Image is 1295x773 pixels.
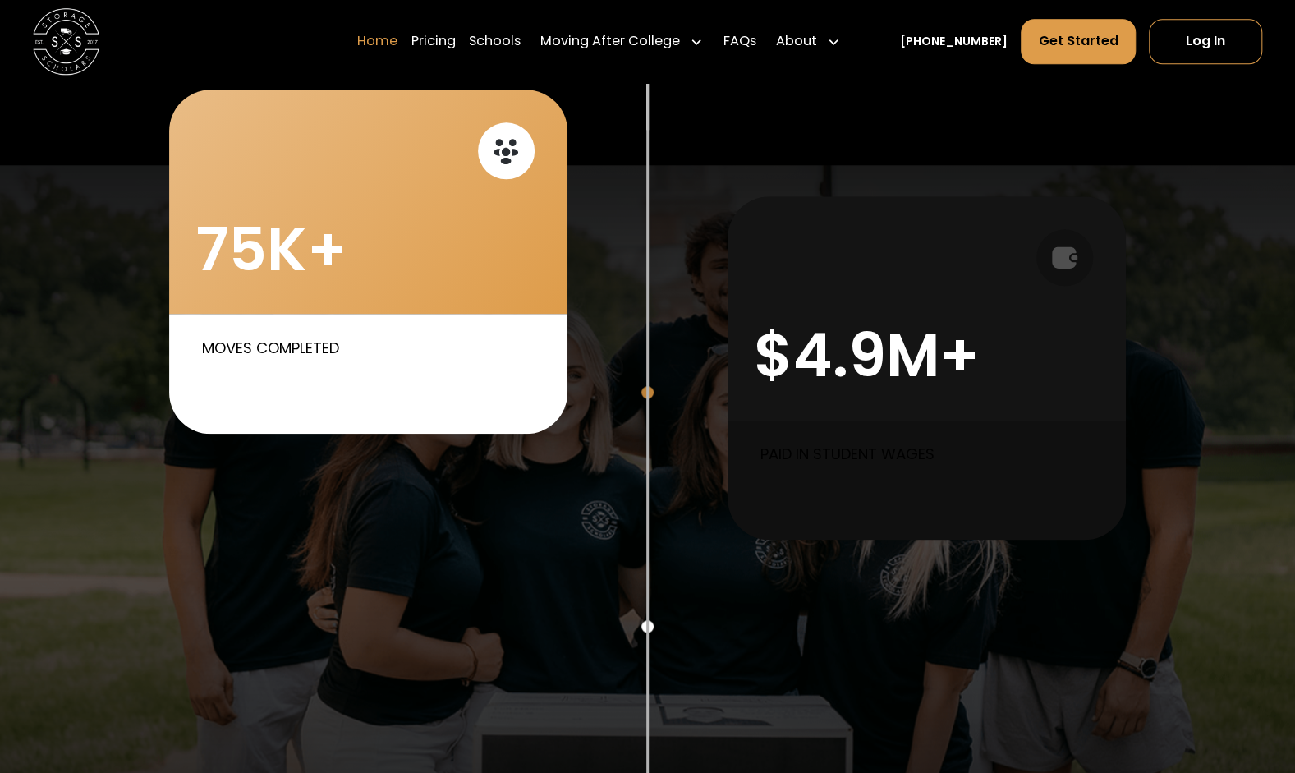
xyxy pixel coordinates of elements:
[723,18,756,65] a: FAQs
[769,18,847,65] div: About
[411,18,456,65] a: Pricing
[900,33,1008,50] a: [PHONE_NUMBER]
[1149,19,1262,64] a: Log In
[776,31,817,51] div: About
[33,8,99,75] img: Storage Scholars main logo
[534,18,710,65] div: Moving After College
[754,320,980,391] div: $4.9M+
[357,18,397,65] a: Home
[202,337,543,359] p: Moves completed
[469,18,521,65] a: Schools
[760,443,1101,465] p: Paid in Student Wages
[1021,19,1135,64] a: Get Started
[195,214,347,285] div: 75K+
[540,31,680,51] div: Moving After College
